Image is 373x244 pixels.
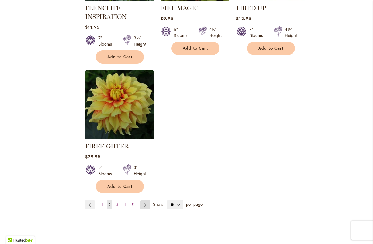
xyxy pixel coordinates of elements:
[258,46,284,51] span: Add to Cart
[85,143,129,150] a: FIREFIGHTER
[5,222,22,239] iframe: Launch Accessibility Center
[96,50,144,64] button: Add to Cart
[236,15,251,21] span: $12.95
[101,202,103,207] span: 1
[116,202,118,207] span: 3
[134,164,146,177] div: 3' Height
[130,200,135,209] a: 5
[107,184,133,189] span: Add to Cart
[115,200,120,209] a: 3
[183,46,208,51] span: Add to Cart
[249,26,267,39] div: 7" Blooms
[85,4,127,20] a: FERNCLIFF INSPIRATION
[85,24,99,30] span: $11.95
[85,134,154,140] a: FIREFIGHTER
[186,201,203,207] span: per page
[134,35,146,47] div: 3½' Height
[132,202,134,207] span: 5
[161,4,198,12] a: FIRE MAGIC
[96,180,144,193] button: Add to Cart
[109,202,111,207] span: 2
[285,26,297,39] div: 4½' Height
[153,201,163,207] span: Show
[124,202,126,207] span: 4
[85,154,100,159] span: $29.95
[247,42,295,55] button: Add to Cart
[171,42,219,55] button: Add to Cart
[236,4,266,12] a: FIRED UP
[161,15,173,21] span: $9.95
[122,200,128,209] a: 4
[107,54,133,60] span: Add to Cart
[100,200,105,209] a: 1
[174,26,191,39] div: 6" Blooms
[209,26,222,39] div: 4½' Height
[98,164,116,177] div: 5" Blooms
[85,70,154,139] img: FIREFIGHTER
[98,35,116,47] div: 7" Blooms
